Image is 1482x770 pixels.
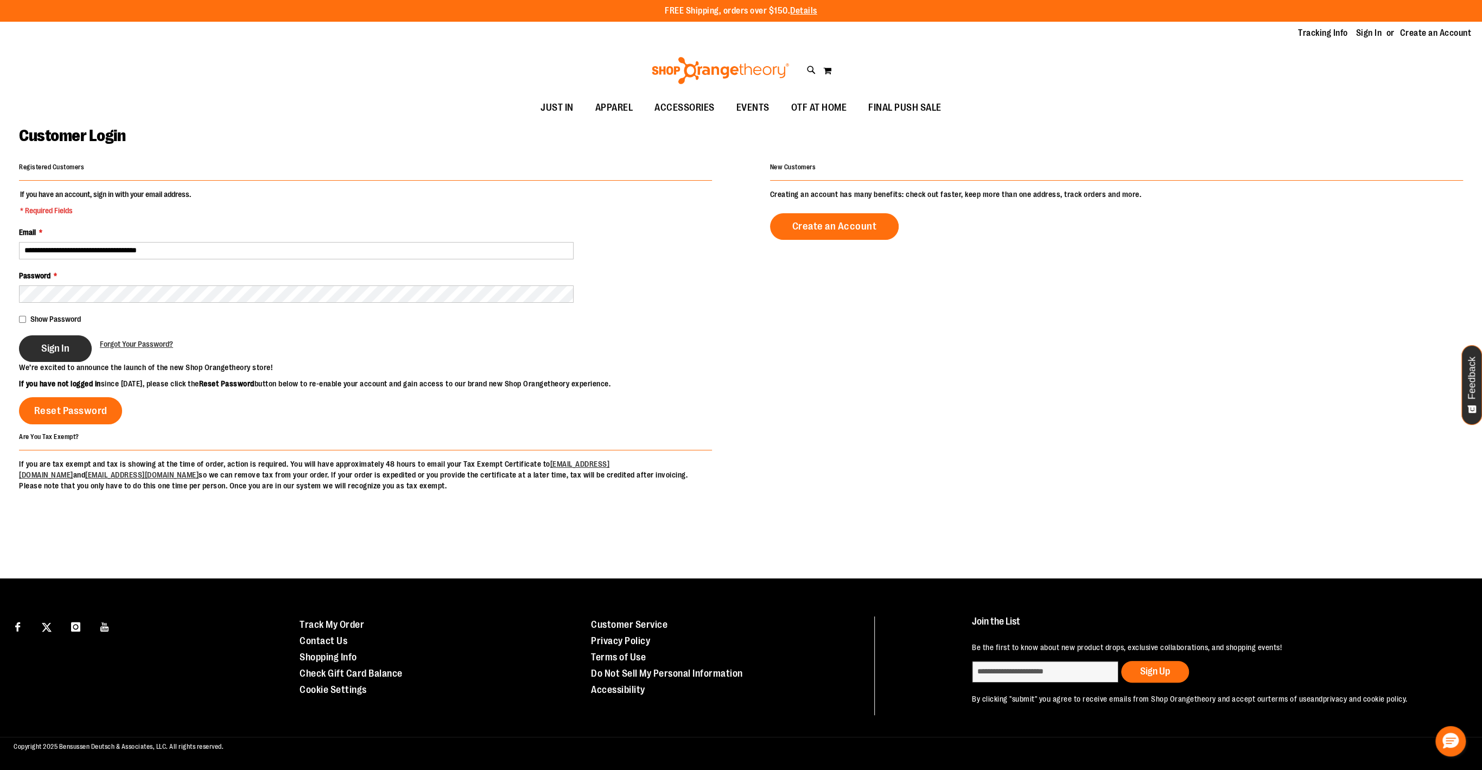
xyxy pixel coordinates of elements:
[20,205,191,216] span: * Required Fields
[1467,357,1477,399] span: Feedback
[19,271,50,280] span: Password
[726,96,780,120] a: EVENTS
[1461,345,1482,425] button: Feedback - Show survey
[85,470,199,479] a: [EMAIL_ADDRESS][DOMAIN_NAME]
[19,379,101,388] strong: If you have not logged in
[34,405,107,417] span: Reset Password
[584,96,644,120] a: APPAREL
[199,379,255,388] strong: Reset Password
[868,96,942,120] span: FINAL PUSH SALE
[595,96,633,120] span: APPAREL
[665,5,817,17] p: FREE Shipping, orders over $150.
[1435,726,1466,756] button: Hello, have a question? Let’s chat.
[857,96,952,120] a: FINAL PUSH SALE
[780,96,858,120] a: OTF AT HOME
[791,96,847,120] span: OTF AT HOME
[300,652,357,663] a: Shopping Info
[19,362,741,373] p: We’re excited to announce the launch of the new Shop Orangetheory store!
[19,228,36,237] span: Email
[591,652,646,663] a: Terms of Use
[19,335,92,362] button: Sign In
[8,616,27,635] a: Visit our Facebook page
[972,642,1449,653] p: Be the first to know about new product drops, exclusive collaborations, and shopping events!
[770,189,1463,200] p: Creating an account has many benefits: check out faster, keep more than one address, track orders...
[1121,661,1189,683] button: Sign Up
[66,616,85,635] a: Visit our Instagram page
[19,189,192,216] legend: If you have an account, sign in with your email address.
[14,743,224,750] span: Copyright 2025 Bensussen Deutsch & Associates, LLC. All rights reserved.
[19,459,712,491] p: If you are tax exempt and tax is showing at the time of order, action is required. You will have ...
[1323,695,1408,703] a: privacy and cookie policy.
[1298,27,1348,39] a: Tracking Info
[591,668,743,679] a: Do Not Sell My Personal Information
[300,619,364,630] a: Track My Order
[1140,666,1170,677] span: Sign Up
[100,339,173,349] a: Forgot Your Password?
[591,635,650,646] a: Privacy Policy
[19,378,741,389] p: since [DATE], please click the button below to re-enable your account and gain access to our bran...
[19,432,79,440] strong: Are You Tax Exempt?
[591,684,645,695] a: Accessibility
[790,6,817,16] a: Details
[540,96,574,120] span: JUST IN
[770,163,816,171] strong: New Customers
[972,693,1449,704] p: By clicking "submit" you agree to receive emails from Shop Orangetheory and accept our and
[591,619,667,630] a: Customer Service
[300,635,347,646] a: Contact Us
[96,616,115,635] a: Visit our Youtube page
[41,342,69,354] span: Sign In
[1400,27,1472,39] a: Create an Account
[1268,695,1311,703] a: terms of use
[736,96,769,120] span: EVENTS
[972,661,1118,683] input: enter email
[644,96,726,120] a: ACCESSORIES
[42,622,52,632] img: Twitter
[30,315,81,323] span: Show Password
[770,213,899,240] a: Create an Account
[300,668,403,679] a: Check Gift Card Balance
[972,616,1449,637] h4: Join the List
[19,163,84,171] strong: Registered Customers
[19,126,125,145] span: Customer Login
[100,340,173,348] span: Forgot Your Password?
[792,220,877,232] span: Create an Account
[650,57,791,84] img: Shop Orangetheory
[37,616,56,635] a: Visit our X page
[654,96,715,120] span: ACCESSORIES
[530,96,584,120] a: JUST IN
[300,684,367,695] a: Cookie Settings
[1356,27,1382,39] a: Sign In
[19,397,122,424] a: Reset Password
